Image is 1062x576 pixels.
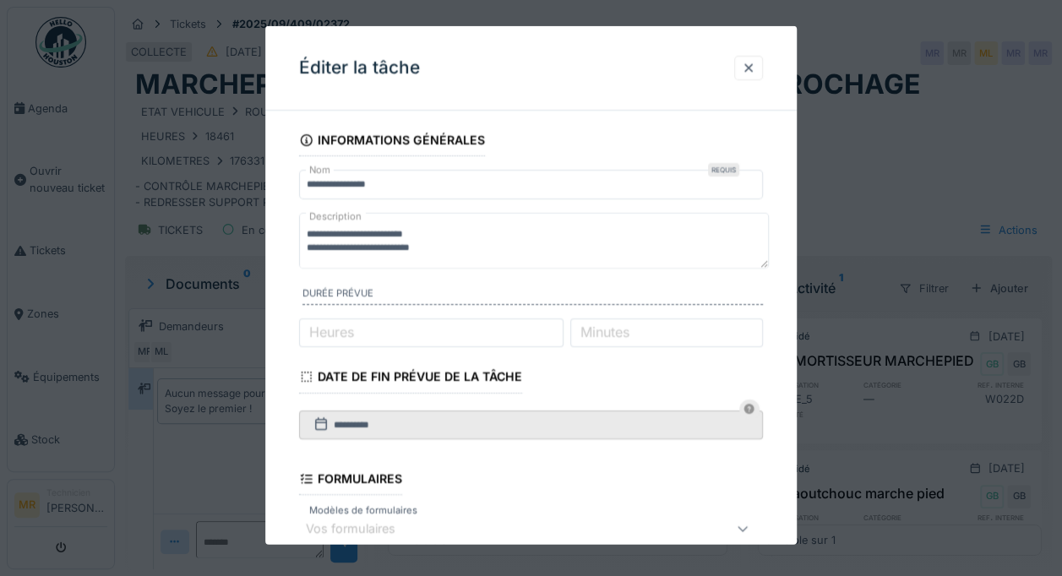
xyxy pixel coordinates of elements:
div: Formulaires [299,466,402,495]
label: Nom [306,163,334,177]
div: Requis [708,163,739,177]
div: Date de fin prévue de la tâche [299,364,522,393]
div: Vos formulaires [306,519,419,538]
label: Minutes [577,322,633,342]
label: Durée prévue [302,286,763,305]
label: Heures [306,322,357,342]
label: Description [306,205,365,226]
div: Informations générales [299,128,485,156]
h3: Éditer la tâche [299,57,420,79]
label: Modèles de formulaires [306,503,421,518]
